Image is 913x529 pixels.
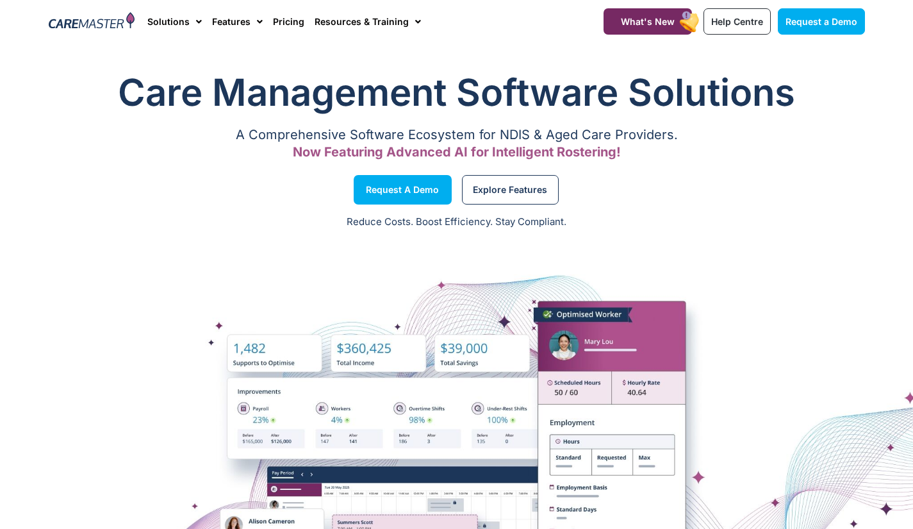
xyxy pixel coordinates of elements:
[473,187,547,193] span: Explore Features
[786,16,857,27] span: Request a Demo
[49,67,865,118] h1: Care Management Software Solutions
[703,8,771,35] a: Help Centre
[354,175,452,205] a: Request a Demo
[293,144,621,160] span: Now Featuring Advanced AI for Intelligent Rostering!
[8,215,905,230] p: Reduce Costs. Boost Efficiency. Stay Compliant.
[778,8,865,35] a: Request a Demo
[711,16,763,27] span: Help Centre
[621,16,675,27] span: What's New
[462,175,559,205] a: Explore Features
[49,12,135,31] img: CareMaster Logo
[604,8,692,35] a: What's New
[49,131,865,139] p: A Comprehensive Software Ecosystem for NDIS & Aged Care Providers.
[366,187,439,193] span: Request a Demo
